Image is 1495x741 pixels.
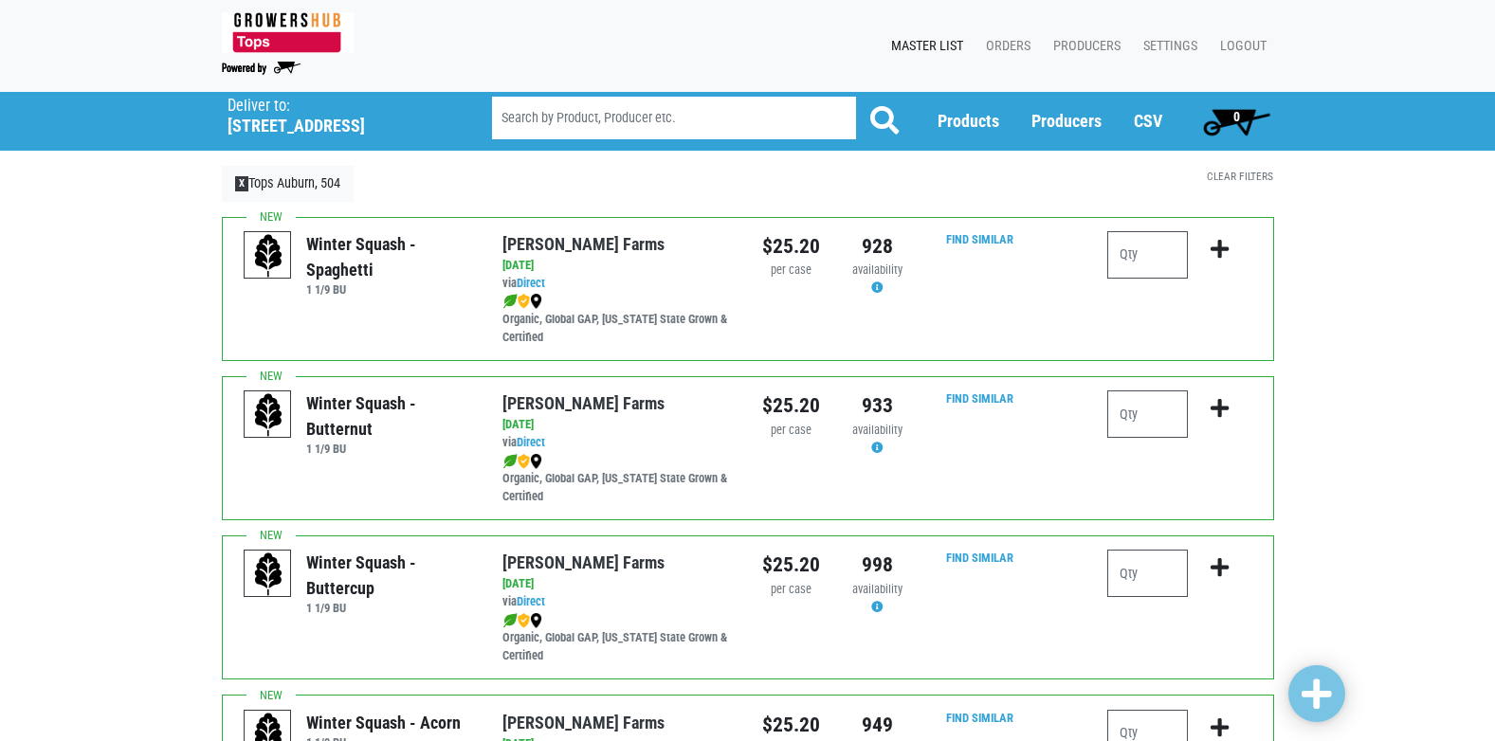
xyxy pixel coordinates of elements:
[228,92,458,136] span: Tops Auburn, 504 (352 W Genesee St Rd, Auburn, NY 13021, USA)
[762,390,820,421] div: $25.20
[1107,231,1188,279] input: Qty
[762,710,820,740] div: $25.20
[245,551,292,598] img: placeholder-variety-43d6402dacf2d531de610a020419775a.svg
[1128,28,1205,64] a: Settings
[502,454,518,469] img: leaf-e5c59151409436ccce96b2ca1b28e03c.png
[245,391,292,439] img: placeholder-variety-43d6402dacf2d531de610a020419775a.svg
[848,710,906,740] div: 949
[502,452,733,506] div: Organic, Global GAP, [US_STATE] State Grown & Certified
[848,231,906,262] div: 928
[502,393,665,413] a: [PERSON_NAME] Farms
[235,176,249,191] span: X
[502,275,733,293] div: via
[306,282,474,297] h6: 1 1/9 BU
[228,116,444,136] h5: [STREET_ADDRESS]
[946,391,1013,406] a: Find Similar
[1233,109,1240,124] span: 0
[946,232,1013,246] a: Find Similar
[502,611,733,665] div: Organic, Global GAP, [US_STATE] State Grown & Certified
[306,442,474,456] h6: 1 1/9 BU
[530,454,542,469] img: map_marker-0e94453035b3232a4d21701695807de9.png
[848,390,906,421] div: 933
[306,231,474,282] div: Winter Squash - Spaghetti
[245,232,292,280] img: placeholder-variety-43d6402dacf2d531de610a020419775a.svg
[517,594,545,608] a: Direct
[502,575,733,593] div: [DATE]
[852,423,902,437] span: availability
[306,390,474,442] div: Winter Squash - Butternut
[518,613,530,628] img: safety-e55c860ca8c00a9c171001a62a92dabd.png
[502,416,733,434] div: [DATE]
[1205,28,1274,64] a: Logout
[530,613,542,628] img: map_marker-0e94453035b3232a4d21701695807de9.png
[222,62,301,75] img: Powered by Big Wheelbarrow
[1134,111,1162,131] a: CSV
[1031,111,1102,131] a: Producers
[1107,390,1188,438] input: Qty
[306,710,461,735] div: Winter Squash - Acorn
[762,231,820,262] div: $25.20
[502,434,733,452] div: via
[306,601,474,615] h6: 1 1/9 BU
[222,12,354,53] img: 279edf242af8f9d49a69d9d2afa010fb.png
[762,262,820,280] div: per case
[530,294,542,309] img: map_marker-0e94453035b3232a4d21701695807de9.png
[502,713,665,732] a: [PERSON_NAME] Farms
[518,454,530,469] img: safety-e55c860ca8c00a9c171001a62a92dabd.png
[852,262,902,277] span: availability
[517,435,545,449] a: Direct
[971,28,1038,64] a: Orders
[306,550,474,601] div: Winter Squash - Buttercup
[762,550,820,580] div: $25.20
[502,593,733,611] div: via
[1194,102,1279,140] a: 0
[502,294,518,309] img: leaf-e5c59151409436ccce96b2ca1b28e03c.png
[876,28,971,64] a: Master List
[502,552,665,572] a: [PERSON_NAME] Farms
[518,294,530,309] img: safety-e55c860ca8c00a9c171001a62a92dabd.png
[492,97,856,139] input: Search by Product, Producer etc.
[502,293,733,347] div: Organic, Global GAP, [US_STATE] State Grown & Certified
[228,97,444,116] p: Deliver to:
[1038,28,1128,64] a: Producers
[517,276,545,290] a: Direct
[848,550,906,580] div: 998
[938,111,999,131] a: Products
[502,613,518,628] img: leaf-e5c59151409436ccce96b2ca1b28e03c.png
[502,257,733,275] div: [DATE]
[1107,550,1188,597] input: Qty
[762,422,820,440] div: per case
[502,234,665,254] a: [PERSON_NAME] Farms
[762,581,820,599] div: per case
[946,711,1013,725] a: Find Similar
[852,582,902,596] span: availability
[1207,170,1273,183] a: Clear Filters
[946,551,1013,565] a: Find Similar
[222,166,355,202] a: XTops Auburn, 504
